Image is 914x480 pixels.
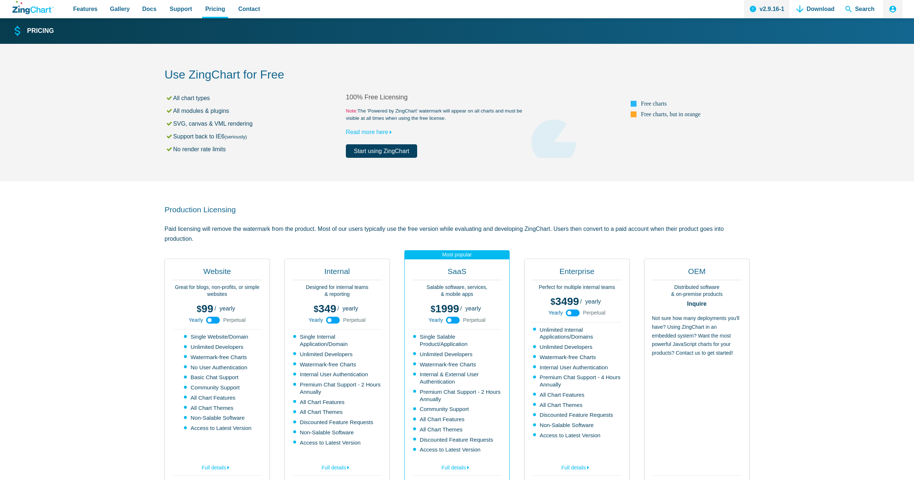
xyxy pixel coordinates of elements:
a: Full details [532,461,622,472]
span: Note: [346,108,358,114]
strong: Inquire [652,301,742,307]
small: (seriously) [224,134,247,140]
h2: Internal [292,266,382,280]
p: Salable software, services, & mobile apps [412,284,502,298]
li: Unlimited Internal Applications/Domains [533,326,622,341]
li: Discounted Feature Requests [293,419,382,426]
span: Yearly [189,317,203,323]
li: All Chart Themes [533,401,622,409]
li: SVG, canvas & VML rendering [166,119,346,129]
li: All Chart Features [184,394,251,401]
p: Perfect for multiple internal teams [532,284,622,291]
span: yearly [585,298,601,305]
li: Non-Salable Software [533,422,622,429]
span: Perpetual [223,317,246,323]
li: Premium Chat Support - 2 Hours Annually [413,388,502,403]
strong: Pricing [27,28,54,34]
li: Internal User Authentication [533,364,622,371]
p: Not sure how many deployments you'll have? Using ZingChart in an embedded system? Want the most p... [652,314,742,472]
li: Single Salable Product/Application [413,333,502,348]
p: Designed for internal teams & reporting [292,284,382,298]
li: Access to Latest Version [293,439,382,446]
li: Single Internal Application/Domain [293,333,382,348]
span: Support [170,4,192,14]
li: Discounted Feature Requests [413,436,502,443]
li: Access to Latest Version [533,432,622,439]
p: Distributed software & on-premise products [652,284,742,298]
li: No User Authentication [184,364,251,371]
span: / [460,306,462,312]
h2: Website [172,266,262,280]
a: Read more here [346,129,395,135]
h2: Use ZingChart for Free [165,67,749,84]
span: Docs [142,4,156,14]
span: Yearly [428,317,443,323]
li: Community Support [413,405,502,413]
li: All modules & plugins [166,106,346,116]
li: Internal & External User Authentication [413,371,502,385]
li: Non-Salable Software [184,414,251,422]
li: All chart types [166,93,346,103]
a: Full details [172,461,262,472]
li: Watermark-free Charts [293,361,382,368]
h2: 100% Free Licensing [346,93,527,102]
li: No render rate limits [166,144,346,154]
span: / [215,306,216,312]
h2: Enterprise [532,266,622,280]
li: Premium Chat Support - 2 Hours Annually [293,381,382,396]
span: Contact [238,4,260,14]
li: Premium Chat Support - 4 Hours Annually [533,374,622,388]
span: Features [73,4,98,14]
span: yearly [465,305,481,312]
li: Unlimited Developers [184,343,251,351]
li: Discounted Feature Requests [533,411,622,419]
li: All Chart Features [533,391,622,399]
span: 3499 [551,296,579,307]
p: Great for blogs, non-profits, or simple websites [172,284,262,298]
a: Full details [412,461,502,472]
h2: Production Licensing [165,205,749,214]
span: Yearly [309,317,323,323]
li: All Chart Themes [413,426,502,433]
span: Yearly [548,310,563,315]
li: Unlimited Developers [533,343,622,351]
span: Perpetual [463,317,486,323]
li: Internal User Authentication [293,371,382,378]
span: 349 [314,303,336,315]
span: / [580,299,582,305]
p: Paid licensing will remove the watermark from the product. Most of our users typically use the fr... [165,224,749,244]
li: Single Website/Domain [184,333,251,340]
li: Non-Salable Software [293,429,382,436]
h2: OEM [652,266,742,280]
li: All Chart Features [293,399,382,406]
li: Access to Latest Version [184,424,251,432]
h2: SaaS [412,266,502,280]
span: / [337,306,339,312]
span: Gallery [110,4,130,14]
span: 99 [197,303,213,315]
a: ZingChart Logo. Click to return to the homepage [12,1,54,14]
span: Perpetual [343,317,366,323]
li: Support back to IE6 [166,132,346,141]
span: 1999 [431,303,459,315]
span: yearly [220,305,235,312]
li: All Chart Themes [184,404,251,412]
li: All Chart Features [413,416,502,423]
a: Full details [292,461,382,472]
li: Watermark-free Charts [413,361,502,368]
small: The 'Powered by ZingChart' watermark will appear on all charts and must be visible at all times w... [346,107,527,122]
li: Access to Latest Version [413,446,502,453]
li: Basic Chat Support [184,374,251,381]
span: yearly [343,305,358,312]
li: Unlimited Developers [293,351,382,358]
span: Perpetual [583,310,605,315]
li: All Chart Themes [293,408,382,416]
a: Start using ZingChart [346,144,417,158]
span: Pricing [205,4,225,14]
a: Pricing [12,25,54,38]
li: Watermark-free Charts [533,354,622,361]
li: Community Support [184,384,251,391]
li: Unlimited Developers [413,351,502,358]
li: Watermark-free Charts [184,354,251,361]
